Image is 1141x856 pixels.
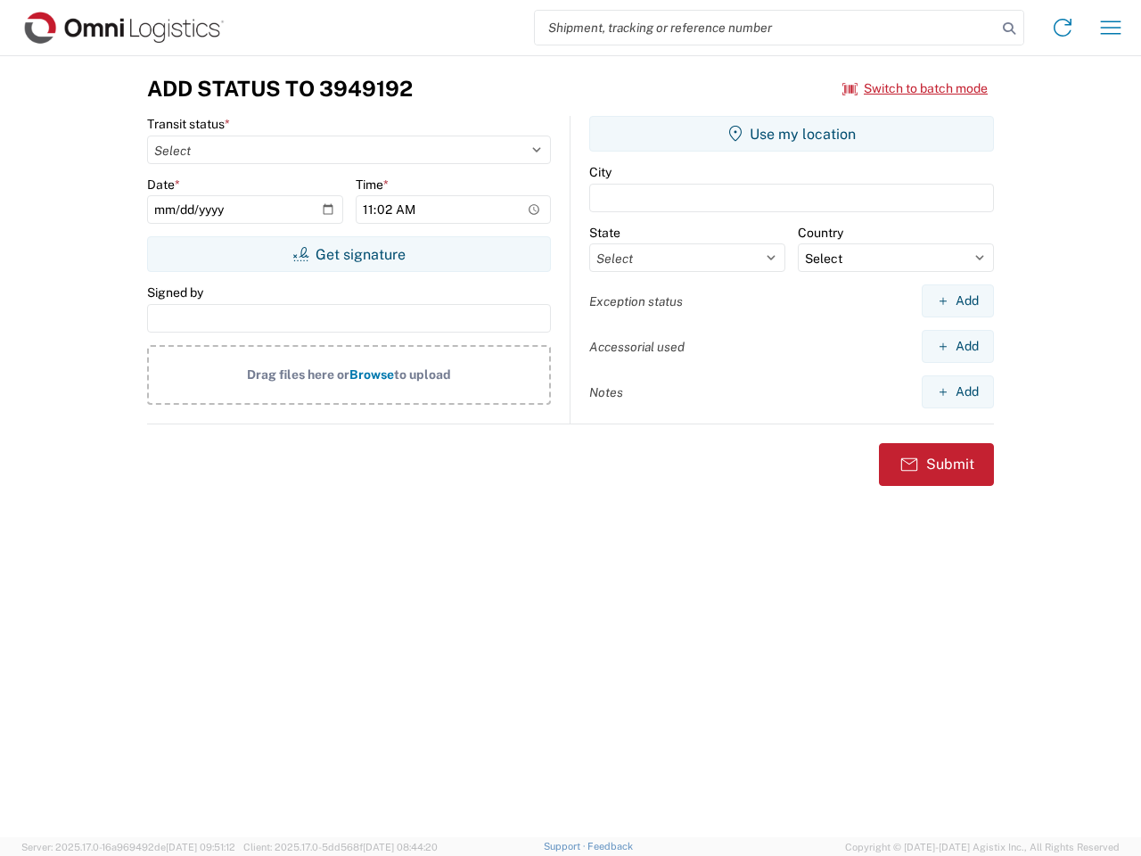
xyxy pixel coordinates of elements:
[147,116,230,132] label: Transit status
[166,842,235,852] span: [DATE] 09:51:12
[589,293,683,309] label: Exception status
[798,225,843,241] label: Country
[587,841,633,852] a: Feedback
[589,384,623,400] label: Notes
[922,375,994,408] button: Add
[535,11,997,45] input: Shipment, tracking or reference number
[922,330,994,363] button: Add
[589,116,994,152] button: Use my location
[247,367,349,382] span: Drag files here or
[842,74,988,103] button: Switch to batch mode
[147,236,551,272] button: Get signature
[147,284,203,300] label: Signed by
[879,443,994,486] button: Submit
[589,339,685,355] label: Accessorial used
[243,842,438,852] span: Client: 2025.17.0-5dd568f
[147,76,413,102] h3: Add Status to 3949192
[356,177,389,193] label: Time
[922,284,994,317] button: Add
[589,164,612,180] label: City
[349,367,394,382] span: Browse
[147,177,180,193] label: Date
[589,225,620,241] label: State
[845,839,1120,855] span: Copyright © [DATE]-[DATE] Agistix Inc., All Rights Reserved
[363,842,438,852] span: [DATE] 08:44:20
[21,842,235,852] span: Server: 2025.17.0-16a969492de
[394,367,451,382] span: to upload
[544,841,588,852] a: Support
